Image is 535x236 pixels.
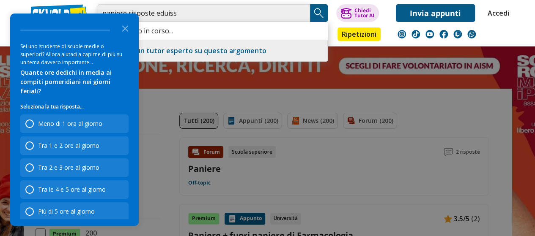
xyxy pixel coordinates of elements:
div: Tra 1 e 2 ore al giorno [20,136,129,155]
input: Cerca appunti, riassunti o versioni [98,4,310,22]
div: Tra 2 e 3 ore al giorno [38,163,99,171]
a: Invia appunti [396,4,475,22]
div: Tra le 4 e 5 ore al giorno [20,180,129,199]
div: Meno di 1 ora al giorno [38,119,102,127]
div: Più di 5 ore al giorno [38,207,95,215]
button: Search Button [310,4,328,22]
img: twitch [453,30,462,38]
div: Caricamento in corso... [98,22,328,40]
div: Sei uno studente di scuole medie o superiori? Allora aiutaci a capirne di più su un tema davvero ... [20,42,129,66]
button: ChiediTutor AI [336,4,379,22]
a: Accedi [488,4,505,22]
div: Meno di 1 ora al giorno [20,114,129,133]
div: Chiedi Tutor AI [354,8,374,18]
div: Survey [10,14,139,226]
img: WhatsApp [467,30,476,38]
div: Tra 2 e 3 ore al giorno [20,158,129,177]
button: Close the survey [117,19,134,36]
img: instagram [398,30,406,38]
img: tiktok [412,30,420,38]
img: Cerca appunti, riassunti o versioni [313,7,325,19]
div: Più di 5 ore al giorno [20,202,129,221]
a: Ripetizioni [337,27,381,41]
img: youtube [425,30,434,38]
div: Tra 1 e 2 ore al giorno [38,141,99,149]
div: Quante ore dedichi in media ai compiti pomeridiani nei giorni feriali? [20,68,129,96]
p: Seleziona la tua risposta... [20,103,129,111]
a: Trova un tutor esperto su questo argomento [115,46,266,55]
div: Tra le 4 e 5 ore al giorno [38,185,106,193]
img: facebook [439,30,448,38]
